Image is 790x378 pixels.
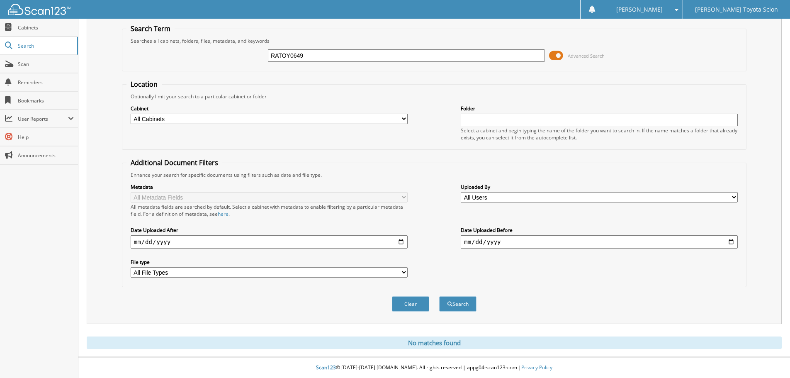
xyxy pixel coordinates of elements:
div: No matches found [87,337,782,349]
div: Optionally limit your search to a particular cabinet or folder [126,93,742,100]
iframe: Chat Widget [749,338,790,378]
span: Announcements [18,152,74,159]
button: Search [439,296,476,312]
span: Scan123 [316,364,336,371]
label: Date Uploaded After [131,227,408,234]
span: Help [18,134,74,141]
input: end [461,235,738,249]
legend: Additional Document Filters [126,158,222,167]
div: Enhance your search for specific documents using filters such as date and file type. [126,171,742,178]
span: Search [18,42,73,49]
button: Clear [392,296,429,312]
span: User Reports [18,115,68,122]
a: here [218,210,228,217]
label: File type [131,259,408,266]
span: Bookmarks [18,97,74,104]
span: Reminders [18,79,74,86]
label: Uploaded By [461,183,738,190]
div: All metadata fields are searched by default. Select a cabinet with metadata to enable filtering b... [131,203,408,217]
img: scan123-logo-white.svg [8,4,70,15]
label: Cabinet [131,105,408,112]
div: Searches all cabinets, folders, files, metadata, and keywords [126,37,742,44]
span: Advanced Search [568,53,605,59]
input: start [131,235,408,249]
label: Metadata [131,183,408,190]
div: Select a cabinet and begin typing the name of the folder you want to search in. If the name match... [461,127,738,141]
a: Privacy Policy [521,364,552,371]
label: Folder [461,105,738,112]
legend: Search Term [126,24,175,33]
span: Cabinets [18,24,74,31]
span: [PERSON_NAME] [616,7,663,12]
legend: Location [126,80,162,89]
label: Date Uploaded Before [461,227,738,234]
div: © [DATE]-[DATE] [DOMAIN_NAME]. All rights reserved | appg04-scan123-com | [78,358,790,378]
span: [PERSON_NAME] Toyota Scion [695,7,778,12]
span: Scan [18,61,74,68]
